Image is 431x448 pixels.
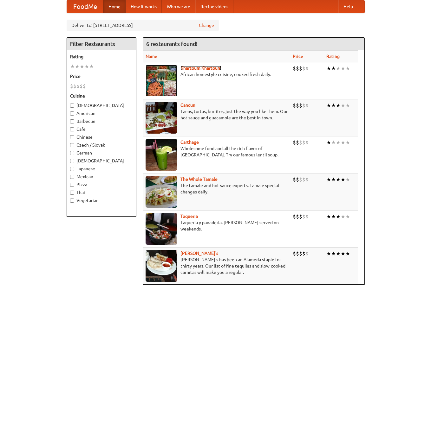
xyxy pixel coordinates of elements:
[70,63,75,70] li: ★
[341,65,345,72] li: ★
[293,250,296,257] li: $
[302,250,305,257] li: $
[70,199,74,203] input: Vegetarian
[199,22,214,28] a: Change
[146,213,177,245] img: taqueria.jpg
[326,139,331,146] li: ★
[305,102,309,109] li: $
[146,219,288,232] p: Taqueria y panaderia. [PERSON_NAME] served on weekends.
[296,250,299,257] li: $
[305,250,309,257] li: $
[293,65,296,72] li: $
[84,63,89,70] li: ★
[336,65,341,72] li: ★
[70,197,133,204] label: Vegetarian
[302,213,305,220] li: $
[299,102,302,109] li: $
[302,65,305,72] li: $
[336,139,341,146] li: ★
[76,83,80,90] li: $
[305,139,309,146] li: $
[80,63,84,70] li: ★
[70,119,74,123] input: Barbecue
[305,213,309,220] li: $
[70,174,133,180] label: Mexican
[146,54,157,59] a: Name
[305,65,309,72] li: $
[180,66,221,71] a: Khartoum Khartoum
[331,65,336,72] li: ★
[180,103,195,108] b: Cancun
[293,102,296,109] li: $
[146,102,177,134] img: cancun.jpg
[70,118,133,124] label: Barbecue
[89,63,94,70] li: ★
[326,54,340,59] a: Rating
[345,176,350,183] li: ★
[70,159,74,163] input: [DEMOGRAPHIC_DATA]
[299,139,302,146] li: $
[67,0,103,13] a: FoodMe
[103,0,126,13] a: Home
[70,73,133,79] h5: Price
[345,102,350,109] li: ★
[146,145,288,158] p: Wholesome food and all the rich flavor of [GEOGRAPHIC_DATA]. Try our famous lentil soup.
[293,139,296,146] li: $
[326,65,331,72] li: ★
[336,176,341,183] li: ★
[70,143,74,147] input: Czech / Slovak
[296,213,299,220] li: $
[299,213,302,220] li: $
[70,83,73,90] li: $
[326,250,331,257] li: ★
[162,0,195,13] a: Who we are
[70,183,74,187] input: Pizza
[345,139,350,146] li: ★
[336,102,341,109] li: ★
[302,139,305,146] li: $
[341,213,345,220] li: ★
[331,213,336,220] li: ★
[70,110,133,117] label: American
[70,135,74,139] input: Chinese
[70,142,133,148] label: Czech / Slovak
[180,177,218,182] a: The Whole Tamale
[146,65,177,97] img: khartoum.jpg
[70,126,133,132] label: Cafe
[70,191,74,195] input: Thai
[146,176,177,208] img: wholetamale.jpg
[336,213,341,220] li: ★
[70,150,133,156] label: German
[302,102,305,109] li: $
[293,176,296,183] li: $
[146,41,198,47] ng-pluralize: 6 restaurants found!
[195,0,233,13] a: Recipe videos
[70,127,74,131] input: Cafe
[146,250,177,282] img: pedros.jpg
[146,139,177,171] img: carthage.jpg
[331,176,336,183] li: ★
[345,250,350,257] li: ★
[345,65,350,72] li: ★
[331,102,336,109] li: ★
[180,214,198,219] a: Taqueria
[70,134,133,140] label: Chinese
[146,256,288,275] p: [PERSON_NAME]'s has been an Alameda staple for thirty years. Our list of fine tequilas and slow-c...
[341,176,345,183] li: ★
[70,93,133,99] h5: Cuisine
[70,175,74,179] input: Mexican
[296,102,299,109] li: $
[338,0,358,13] a: Help
[336,250,341,257] li: ★
[75,63,80,70] li: ★
[326,102,331,109] li: ★
[70,104,74,108] input: [DEMOGRAPHIC_DATA]
[67,20,219,31] div: Deliver to: [STREET_ADDRESS]
[146,108,288,121] p: Tacos, tortas, burritos, just the way you like them. Our hot sauce and guacamole are the best in ...
[70,189,133,196] label: Thai
[70,102,133,109] label: [DEMOGRAPHIC_DATA]
[331,139,336,146] li: ★
[305,176,309,183] li: $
